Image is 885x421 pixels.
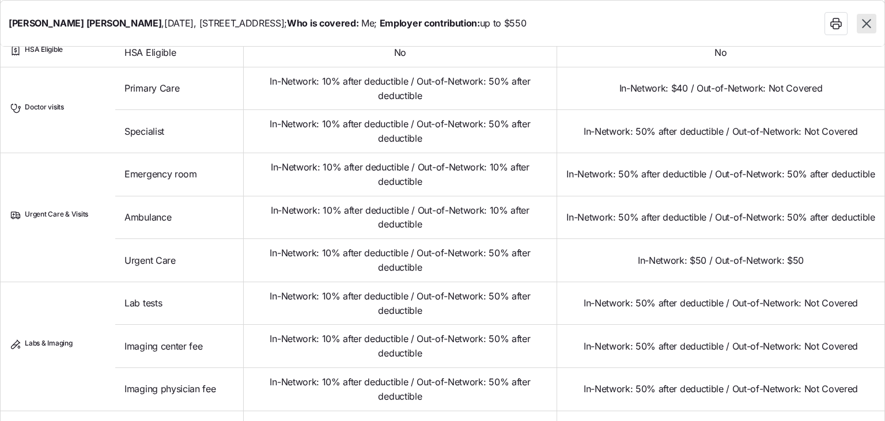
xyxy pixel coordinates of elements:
[584,382,858,396] span: In-Network: 50% after deductible / Out-of-Network: Not Covered
[253,246,547,275] span: In-Network: 10% after deductible / Out-of-Network: 50% after deductible
[857,14,876,33] button: Close plan comparison table
[253,375,547,404] span: In-Network: 10% after deductible / Out-of-Network: 50% after deductible
[124,382,215,396] span: Imaging physician fee
[124,253,175,268] span: Urgent Care
[253,74,547,103] span: In-Network: 10% after deductible / Out-of-Network: 50% after deductible
[253,289,547,318] span: In-Network: 10% after deductible / Out-of-Network: 50% after deductible
[25,339,73,354] span: Labs & Imaging
[714,45,727,60] span: No
[584,124,858,139] span: In-Network: 50% after deductible / Out-of-Network: Not Covered
[253,117,547,146] span: In-Network: 10% after deductible / Out-of-Network: 50% after deductible
[584,339,858,354] span: In-Network: 50% after deductible / Out-of-Network: Not Covered
[380,17,480,29] b: Employer contribution:
[25,45,63,60] span: HSA Eligible
[287,17,358,29] b: Who is covered:
[394,45,406,60] span: No
[124,296,162,310] span: Lab tests
[253,332,547,361] span: In-Network: 10% after deductible / Out-of-Network: 50% after deductible
[566,210,875,225] span: In-Network: 50% after deductible / Out-of-Network: 50% after deductible
[253,160,547,189] span: In-Network: 10% after deductible / Out-of-Network: 10% after deductible
[124,45,176,60] span: HSA Eligible
[124,81,179,96] span: Primary Care
[25,210,88,225] span: Urgent Care & Visits
[124,124,164,139] span: Specialist
[124,167,197,181] span: Emergency room
[124,210,171,225] span: Ambulance
[124,339,202,354] span: Imaging center fee
[9,17,161,29] b: [PERSON_NAME] [PERSON_NAME]
[25,103,64,117] span: Doctor visits
[9,16,527,31] span: , [DATE] , [STREET_ADDRESS] ; Me ; up to $550
[584,296,858,310] span: In-Network: 50% after deductible / Out-of-Network: Not Covered
[253,203,547,232] span: In-Network: 10% after deductible / Out-of-Network: 10% after deductible
[566,167,875,181] span: In-Network: 50% after deductible / Out-of-Network: 50% after deductible
[638,253,804,268] span: In-Network: $50 / Out-of-Network: $50
[619,81,823,96] span: In-Network: $40 / Out-of-Network: Not Covered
